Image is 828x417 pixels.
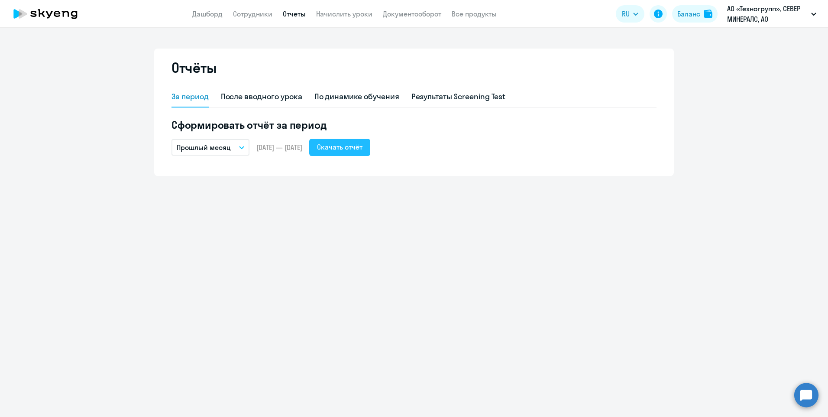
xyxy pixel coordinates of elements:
div: Результаты Screening Test [411,91,506,102]
div: После вводного урока [221,91,302,102]
span: [DATE] — [DATE] [256,143,302,152]
p: АО «Техногрупп», СЕВЕР МИНЕРАЛС, АО [727,3,808,24]
button: RU [616,5,644,23]
a: Отчеты [283,10,306,18]
button: АО «Техногрупп», СЕВЕР МИНЕРАЛС, АО [723,3,821,24]
span: RU [622,9,630,19]
a: Дашборд [192,10,223,18]
p: Прошлый месяц [177,142,231,153]
a: Документооборот [383,10,441,18]
a: Сотрудники [233,10,272,18]
div: Баланс [677,9,700,19]
button: Скачать отчёт [309,139,370,156]
button: Прошлый месяц [171,139,249,156]
div: По динамике обучения [314,91,399,102]
h2: Отчёты [171,59,217,76]
img: balance [704,10,712,18]
h5: Сформировать отчёт за период [171,118,657,132]
a: Все продукты [452,10,497,18]
a: Начислить уроки [316,10,372,18]
div: За период [171,91,209,102]
div: Скачать отчёт [317,142,362,152]
button: Балансbalance [672,5,718,23]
